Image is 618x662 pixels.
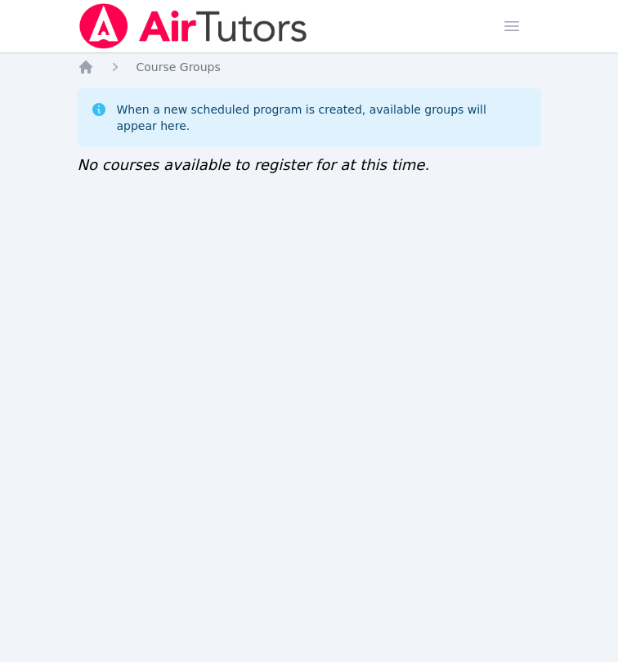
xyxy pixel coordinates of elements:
img: Air Tutors [78,3,309,49]
nav: Breadcrumb [78,59,541,75]
span: No courses available to register for at this time. [78,156,430,173]
a: Course Groups [137,59,221,75]
span: Course Groups [137,60,221,74]
div: When a new scheduled program is created, available groups will appear here. [117,101,528,134]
